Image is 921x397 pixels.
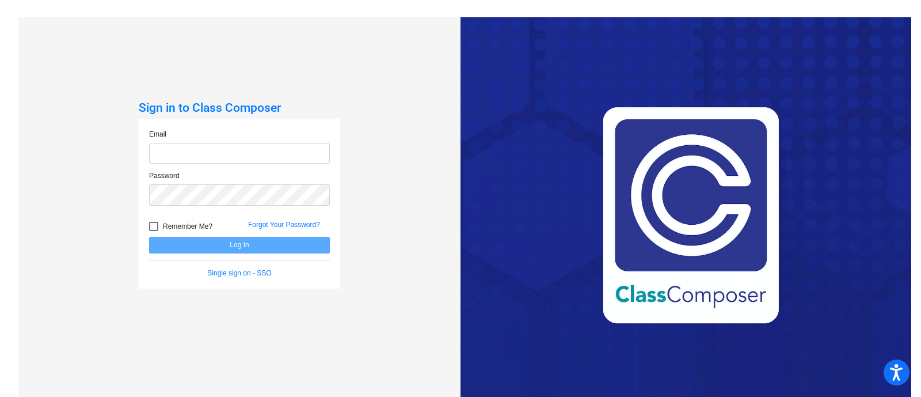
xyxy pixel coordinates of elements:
a: Forgot Your Password? [248,221,320,229]
button: Log In [149,237,330,254]
a: Single sign on - SSO [207,269,271,277]
span: Remember Me? [163,220,212,233]
h3: Sign in to Class Composer [139,101,340,115]
label: Email [149,129,166,139]
label: Password [149,171,180,181]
